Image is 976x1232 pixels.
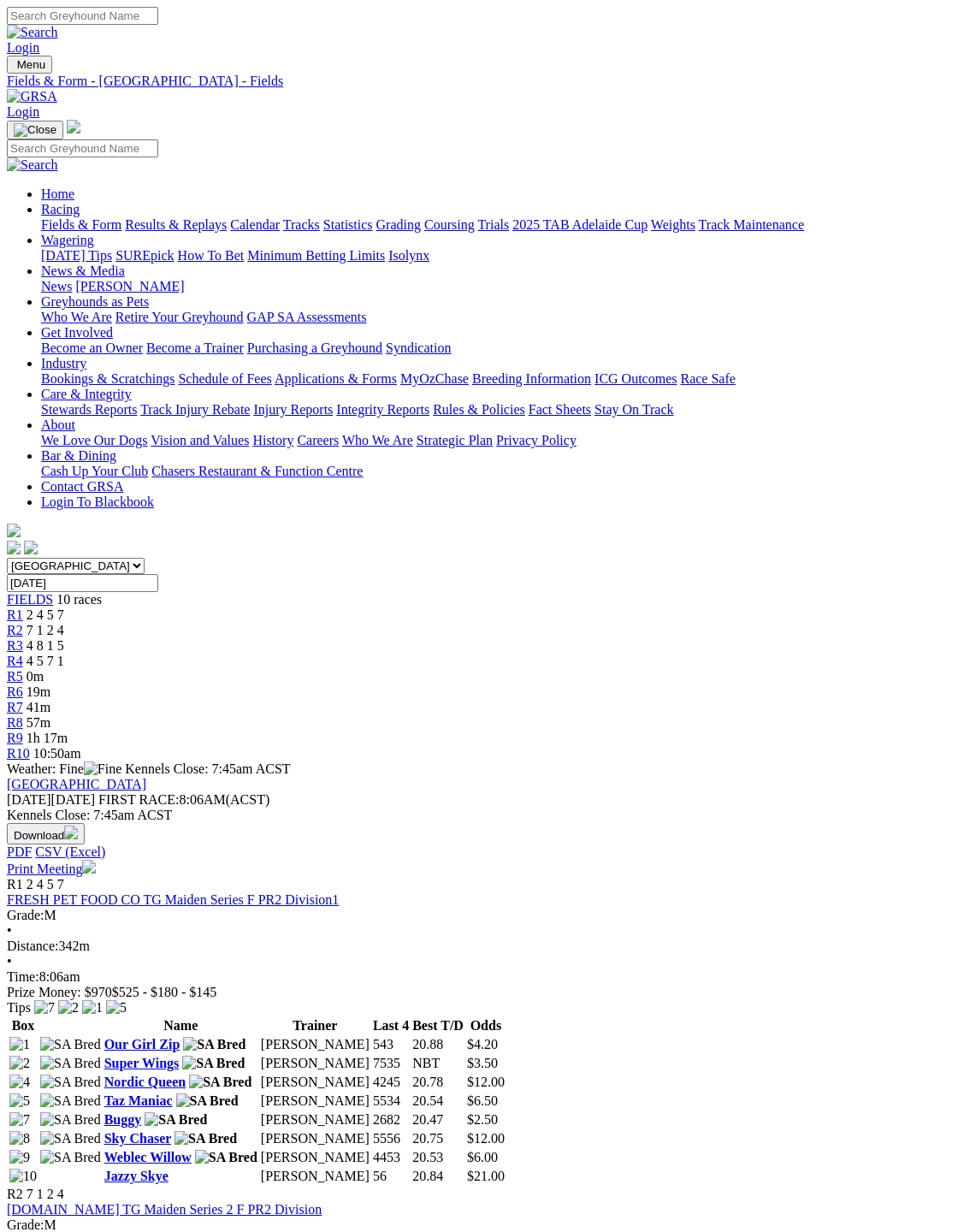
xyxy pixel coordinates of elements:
[651,217,695,232] a: Weights
[253,402,333,417] a: Injury Reports
[7,761,125,776] span: Weather: Fine
[41,387,132,401] a: Care & Integrity
[41,402,969,418] div: Care & Integrity
[342,433,413,447] a: Who We Are
[372,1168,410,1185] td: 56
[260,1017,370,1034] th: Trainer
[67,120,80,133] img: logo-grsa-white.png
[106,1000,127,1016] img: 5
[41,248,112,263] a: [DATE] Tips
[27,877,64,891] span: 2 4 5 7
[7,792,51,807] span: [DATE]
[9,1075,30,1090] img: 4
[372,1111,410,1128] td: 2682
[195,1150,257,1165] img: SA Bred
[433,402,525,417] a: Rules & Policies
[9,1056,30,1071] img: 2
[7,823,85,844] button: Download
[466,1017,506,1034] th: Odds
[7,985,969,1000] div: Prize Money: $970
[594,402,673,417] a: Stay On Track
[115,310,244,324] a: Retire Your Greyhound
[17,58,45,71] span: Menu
[41,187,74,201] a: Home
[27,715,50,730] span: 57m
[7,638,23,653] a: R3
[7,541,21,554] img: facebook.svg
[41,294,149,309] a: Greyhounds as Pets
[376,217,421,232] a: Grading
[27,623,64,637] span: 7 1 2 4
[417,433,493,447] a: Strategic Plan
[400,371,469,386] a: MyOzChase
[372,1074,410,1091] td: 4245
[7,524,21,537] img: logo-grsa-white.png
[40,1056,101,1071] img: SA Bred
[104,1056,180,1070] a: Super Wings
[7,1187,23,1201] span: R2
[7,121,63,139] button: Toggle navigation
[372,1017,410,1034] th: Last 4
[372,1149,410,1166] td: 4453
[7,700,23,714] span: R7
[467,1037,498,1051] span: $4.20
[41,202,80,216] a: Racing
[182,1056,245,1071] img: SA Bred
[411,1168,464,1185] td: 20.84
[178,371,271,386] a: Schedule of Fees
[7,139,158,157] input: Search
[41,341,143,355] a: Become an Owner
[7,939,969,954] div: 342m
[7,40,39,55] a: Login
[174,1131,237,1146] img: SA Bred
[104,1037,180,1051] a: Our Girl Zip
[7,792,95,807] span: [DATE]
[260,1074,370,1091] td: [PERSON_NAME]
[9,1131,30,1146] img: 8
[7,908,969,923] div: M
[7,731,23,745] a: R9
[7,623,23,637] a: R2
[24,541,38,554] img: twitter.svg
[64,826,78,839] img: download.svg
[7,969,39,984] span: Time:
[115,248,174,263] a: SUREpick
[424,217,475,232] a: Coursing
[9,1169,37,1184] img: 10
[35,844,105,859] a: CSV (Excel)
[7,157,58,173] img: Search
[336,402,429,417] a: Integrity Reports
[183,1037,245,1052] img: SA Bred
[41,402,137,417] a: Stewards Reports
[7,74,969,89] a: Fields & Form - [GEOGRAPHIC_DATA] - Fields
[7,104,39,119] a: Login
[41,341,969,356] div: Get Involved
[41,433,969,448] div: About
[699,217,804,232] a: Track Maintenance
[7,25,58,40] img: Search
[33,746,81,761] span: 10:50am
[112,985,217,999] span: $525 - $180 - $145
[41,495,154,509] a: Login To Blackbook
[529,402,591,417] a: Fact Sheets
[7,1202,322,1217] a: [DOMAIN_NAME] TG Maiden Series 2 F PR2 Division
[151,464,363,478] a: Chasers Restaurant & Function Centre
[323,217,373,232] a: Statistics
[41,217,969,233] div: Racing
[7,877,23,891] span: R1
[260,1036,370,1053] td: [PERSON_NAME]
[388,248,429,263] a: Isolynx
[14,123,56,137] img: Close
[125,761,290,776] span: Kennels Close: 7:45am ACST
[41,248,969,264] div: Wagering
[7,607,23,622] span: R1
[260,1111,370,1128] td: [PERSON_NAME]
[372,1036,410,1053] td: 543
[7,669,23,684] a: R5
[7,746,30,761] span: R10
[411,1093,464,1110] td: 20.54
[9,1150,30,1165] img: 9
